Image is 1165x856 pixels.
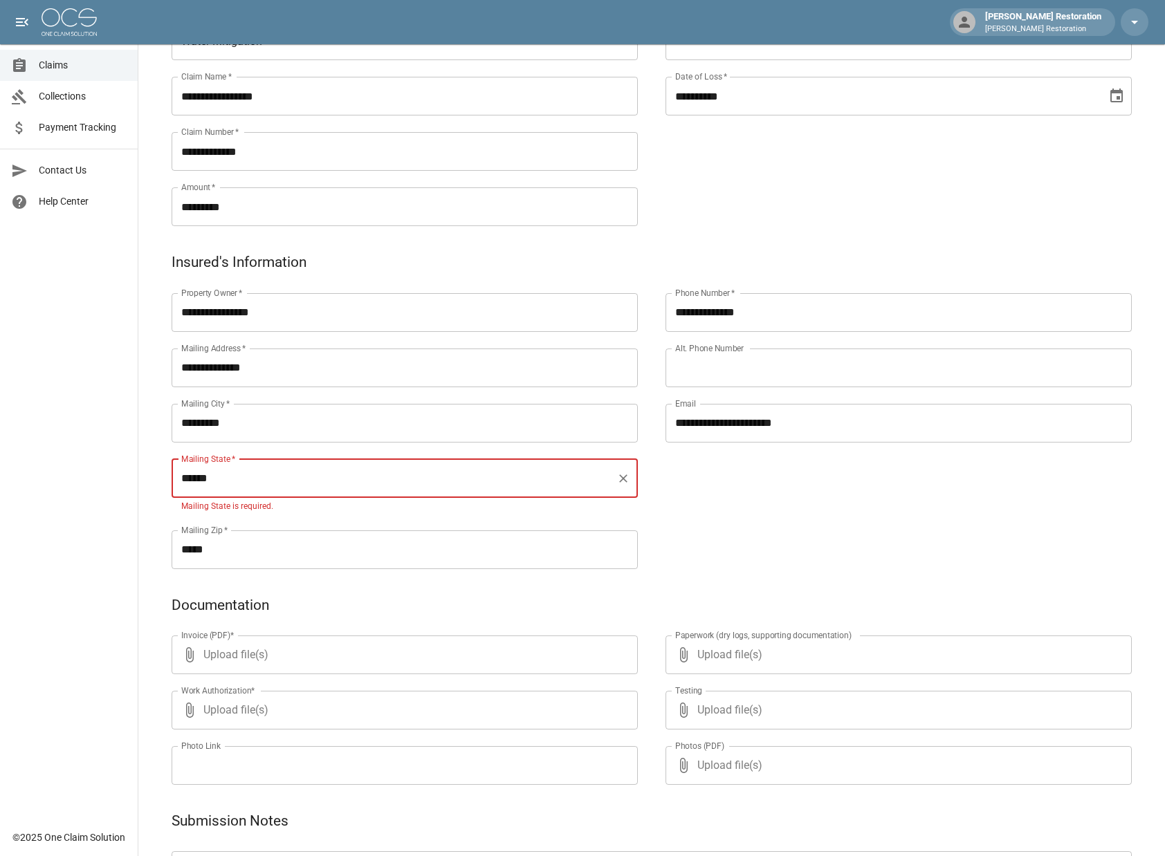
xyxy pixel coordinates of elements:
[675,287,735,299] label: Phone Number
[697,691,1094,729] span: Upload file(s)
[675,71,727,82] label: Date of Loss
[203,691,600,729] span: Upload file(s)
[181,629,235,641] label: Invoice (PDF)*
[181,287,243,299] label: Property Owner
[697,746,1094,785] span: Upload file(s)
[181,524,228,536] label: Mailing Zip
[39,194,127,209] span: Help Center
[675,398,696,409] label: Email
[980,10,1107,35] div: [PERSON_NAME] Restoration
[181,342,246,354] label: Mailing Address
[42,8,97,36] img: ocs-logo-white-transparent.png
[614,469,633,488] button: Clear
[181,500,628,514] p: Mailing State is required.
[181,181,216,193] label: Amount
[39,163,127,178] span: Contact Us
[39,120,127,135] span: Payment Tracking
[39,89,127,104] span: Collections
[181,685,255,696] label: Work Authorization*
[181,71,232,82] label: Claim Name
[675,740,724,752] label: Photos (PDF)
[1103,82,1130,110] button: Choose date, selected date is Sep 13, 2025
[203,635,600,674] span: Upload file(s)
[181,453,235,465] label: Mailing State
[39,58,127,73] span: Claims
[181,740,221,752] label: Photo Link
[181,398,230,409] label: Mailing City
[8,8,36,36] button: open drawer
[675,629,852,641] label: Paperwork (dry logs, supporting documentation)
[697,635,1094,674] span: Upload file(s)
[181,126,239,138] label: Claim Number
[675,342,744,354] label: Alt. Phone Number
[985,24,1101,35] p: [PERSON_NAME] Restoration
[12,830,125,844] div: © 2025 One Claim Solution
[675,685,702,696] label: Testing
